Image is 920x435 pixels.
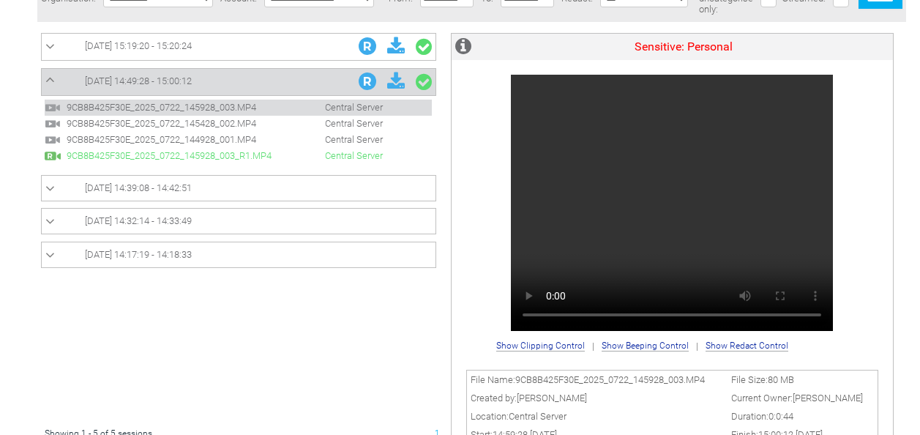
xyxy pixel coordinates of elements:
span: 9CB8B425F30E_2025_0722_145928_003_R1.MP4 [63,150,286,161]
a: [DATE] 14:32:14 - 14:33:49 [45,212,432,230]
img: video24.svg [45,132,61,148]
img: R_Complete.svg [45,148,61,164]
span: 80 MB [768,374,794,385]
span: | [592,341,594,352]
span: [PERSON_NAME] [517,393,587,404]
span: Central Server [288,134,390,145]
a: 9CB8B425F30E_2025_0722_145928_003.MP4 Central Server [45,101,390,112]
span: 9CB8B425F30E_2025_0722_145928_003.MP4 [515,374,705,385]
span: [DATE] 15:19:20 - 15:20:24 [85,40,192,51]
a: 9CB8B425F30E_2025_0722_145428_002.MP4 Central Server [45,117,390,128]
span: [PERSON_NAME] [793,393,863,404]
img: R_Indication.svg [359,37,376,55]
td: File Size: [728,370,878,389]
img: video24.svg [45,116,61,132]
span: [DATE] 14:49:28 - 15:00:12 [85,75,192,86]
a: [DATE] 15:19:20 - 15:20:24 [45,37,432,56]
span: Central Server [509,411,566,422]
span: Show Clipping Control [496,341,585,352]
span: Central Server [288,118,390,129]
td: Created by: [466,389,728,407]
span: Show Beeping Control [602,341,689,352]
td: File Name: [466,370,728,389]
span: [DATE] 14:32:14 - 14:33:49 [85,215,192,226]
span: [DATE] 14:39:08 - 14:42:51 [85,182,192,193]
span: 9CB8B425F30E_2025_0722_145428_002.MP4 [63,118,286,129]
a: [DATE] 14:17:19 - 14:18:33 [45,246,432,264]
span: 0:0:44 [768,411,793,422]
a: [DATE] 14:49:28 - 15:00:12 [45,72,432,92]
a: [DATE] 14:39:08 - 14:42:51 [45,179,432,197]
span: Central Server [288,150,390,161]
span: 9CB8B425F30E_2025_0722_144928_001.MP4 [63,134,286,145]
span: Central Server [288,102,390,113]
span: [DATE] 14:17:19 - 14:18:33 [85,249,192,260]
img: video24.svg [45,100,61,116]
td: Current Owner: [728,389,878,407]
span: | [696,341,698,352]
td: Location: [466,407,728,425]
img: R_Indication.svg [359,72,376,90]
span: Show Redact Control [706,341,788,352]
td: Sensitive: Personal [475,34,893,60]
td: Duration: [728,407,878,425]
a: 9CB8B425F30E_2025_0722_144928_001.MP4 Central Server [45,133,390,144]
span: 9CB8B425F30E_2025_0722_145928_003.MP4 [63,102,286,113]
